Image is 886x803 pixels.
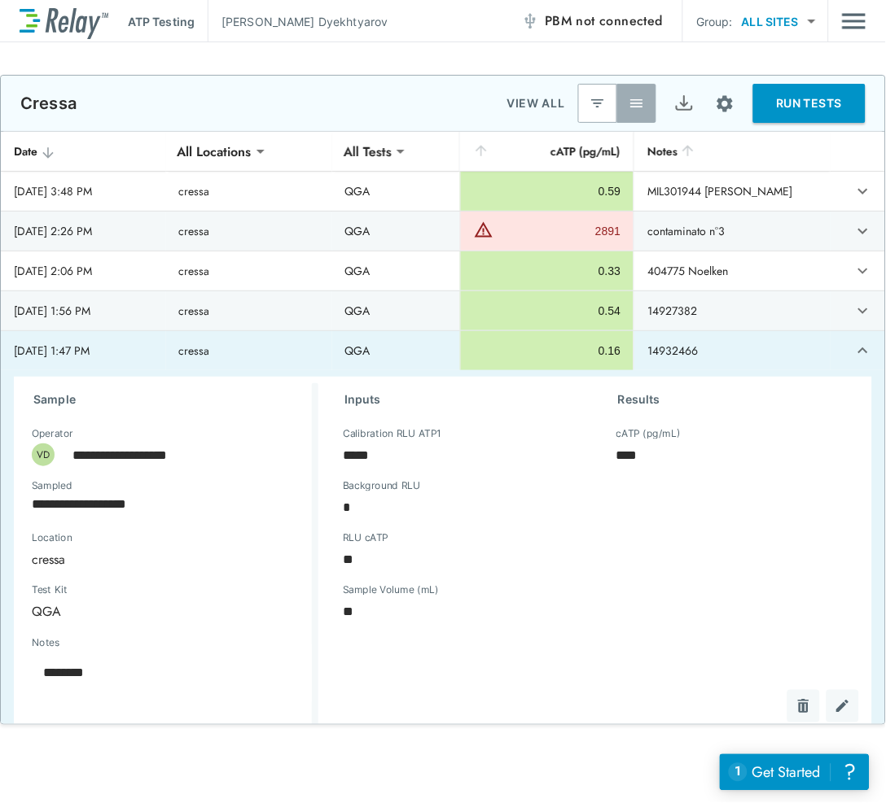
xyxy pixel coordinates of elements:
div: QGA [20,595,185,627]
td: QGA [332,251,460,290]
span: not connected [577,11,663,30]
button: RUN TESTS [753,84,866,123]
div: [DATE] 1:56 PM [14,303,153,319]
p: Cressa [20,94,77,113]
label: Notes [32,637,59,648]
button: expand row [849,297,877,325]
p: ATP Testing [128,13,195,30]
button: Export [664,84,704,123]
div: All Locations [166,135,263,168]
th: Date [1,132,166,172]
div: 0.54 [474,303,621,319]
div: [DATE] 3:48 PM [14,183,153,199]
td: cressa [166,331,332,370]
div: [DATE] 1:47 PM [14,343,153,359]
td: 404775 Noelken [634,251,831,290]
button: expand row [849,217,877,245]
label: Calibration RLU ATP1 [343,428,441,439]
h3: Results [618,390,853,409]
button: Edit test [827,690,859,722]
input: Choose date, selected date is Jul 30, 2025 [20,487,284,520]
td: QGA [332,331,460,370]
button: Delete [787,690,820,722]
p: Group: [696,13,733,30]
div: [DATE] 2:26 PM [14,223,153,239]
img: View All [629,95,645,111]
img: Export Icon [674,94,695,114]
img: Drawer Icon [842,6,866,37]
img: LuminUltra Relay [20,4,108,39]
button: expand row [849,257,877,285]
p: VIEW ALL [507,94,565,113]
img: Settings Icon [715,94,735,114]
img: Latest [590,95,606,111]
button: Main menu [842,6,866,37]
td: QGA [332,291,460,330]
div: cATP (pg/mL) [473,142,621,161]
iframe: Resource center [720,754,870,791]
td: cressa [166,172,332,211]
img: Delete [796,698,812,714]
button: expand row [849,177,877,205]
label: Background RLU [343,480,420,491]
label: Sampled [32,480,72,491]
h3: Inputs [344,390,579,409]
td: QGA [332,212,460,251]
label: Location [32,532,239,543]
span: PBM [545,10,663,33]
td: contaminato n°3 [634,212,831,251]
button: PBM not connected [515,5,669,37]
div: 0.59 [474,183,621,199]
label: Operator [32,428,73,439]
p: [PERSON_NAME] Dyekhtyarov [221,13,388,30]
label: cATP (pg/mL) [616,428,681,439]
button: expand row [849,337,877,364]
div: 0.33 [474,263,621,279]
td: QGA [332,172,460,211]
td: 14932466 [634,331,831,370]
label: Sample Volume (mL) [343,584,439,596]
td: MIL301944 [PERSON_NAME] [634,172,831,211]
td: cressa [166,291,332,330]
td: 14927382 [634,291,831,330]
button: Site setup [704,82,747,125]
img: Edit test [835,698,851,714]
div: All Tests [332,135,403,168]
h3: Sample [33,390,312,409]
img: Offline Icon [522,13,538,29]
div: 0.16 [474,343,621,359]
label: Test Kit [32,584,156,596]
div: Notes [647,142,818,161]
label: RLU cATP [343,532,388,543]
img: Warning [474,220,493,239]
td: cressa [166,251,332,290]
div: [DATE] 2:06 PM [14,263,153,279]
div: cressa [20,543,296,575]
div: VD [32,443,55,466]
td: cressa [166,212,332,251]
div: 2891 [498,223,621,239]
